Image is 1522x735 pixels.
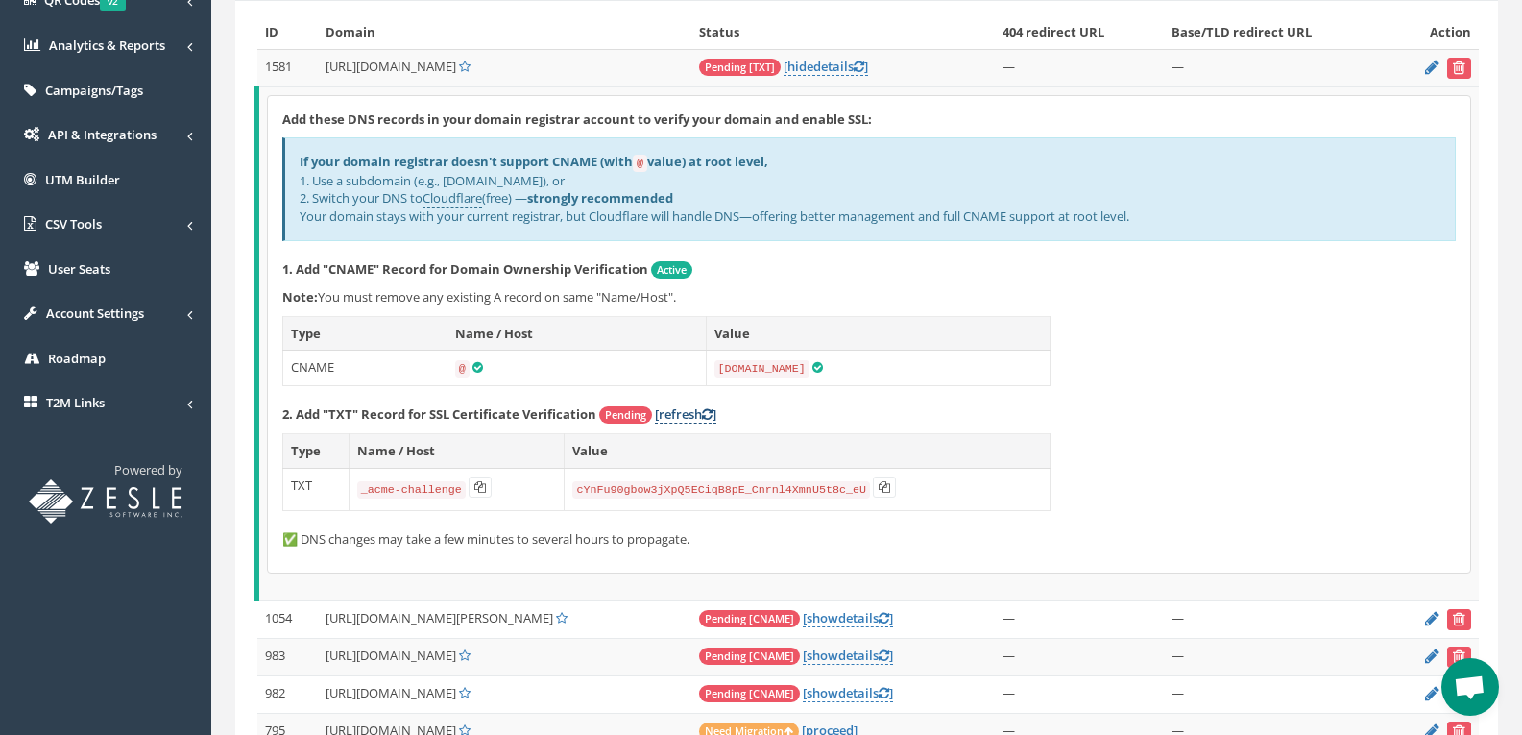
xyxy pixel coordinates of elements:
span: [URL][DOMAIN_NAME][PERSON_NAME] [326,609,553,626]
td: — [995,49,1165,86]
a: Set Default [459,684,471,701]
span: show [807,684,838,701]
span: Roadmap [48,350,106,367]
p: You must remove any existing A record on same "Name/Host". [282,288,1456,306]
td: TXT [283,469,350,511]
span: show [807,647,838,664]
td: 1581 [257,49,319,86]
td: — [995,600,1165,638]
a: [hidedetails] [784,58,868,76]
th: Name / Host [349,434,565,469]
span: Active [651,261,692,279]
a: Cloudflare [423,189,482,208]
img: T2M URL Shortener powered by Zesle Software Inc. [29,479,182,524]
th: Type [283,434,350,469]
td: — [1164,675,1389,713]
th: ID [257,15,319,49]
code: _acme-challenge [357,481,466,499]
a: Set Default [459,58,471,75]
span: Pending [CNAME] [699,685,800,702]
strong: 1. Add "CNAME" Record for Domain Ownership Verification [282,260,648,278]
code: @ [455,360,470,378]
a: [showdetails] [803,684,893,702]
strong: 2. Add "TXT" Record for SSL Certificate Verification [282,405,596,423]
th: Value [565,434,1051,469]
span: show [807,609,838,626]
th: Domain [318,15,690,49]
b: Note: [282,288,318,306]
a: Set Default [459,647,471,664]
p: ✅ DNS changes may take a few minutes to several hours to propagate. [282,530,1456,549]
th: Action [1389,15,1479,49]
span: T2M Links [46,394,105,411]
th: Base/TLD redirect URL [1164,15,1389,49]
th: Name / Host [447,316,706,351]
th: Type [283,316,447,351]
span: CSV Tools [45,215,102,233]
span: User Seats [48,260,110,278]
strong: Add these DNS records in your domain registrar account to verify your domain and enable SSL: [282,110,872,128]
a: Set Default [556,609,568,626]
span: [URL][DOMAIN_NAME] [326,58,456,75]
th: Value [706,316,1050,351]
code: cYnFu90gbow3jXpQ5ECiqB8pE_Cnrnl4XmnU5t8c_eU [572,481,870,499]
b: strongly recommended [527,189,673,207]
td: 1054 [257,600,319,638]
td: — [995,675,1165,713]
a: Open chat [1441,658,1499,716]
span: UTM Builder [45,171,120,188]
td: 983 [257,638,319,675]
span: Pending [599,406,652,424]
td: — [995,638,1165,675]
span: Pending [TXT] [699,59,781,76]
span: Account Settings [46,305,144,322]
code: @ [633,155,647,172]
span: [URL][DOMAIN_NAME] [326,647,456,664]
a: [refresh] [655,405,716,424]
th: Status [691,15,995,49]
td: — [1164,638,1389,675]
span: [URL][DOMAIN_NAME] [326,684,456,701]
code: [DOMAIN_NAME] [714,360,809,378]
a: [showdetails] [803,647,893,665]
span: Pending [CNAME] [699,610,800,627]
td: CNAME [283,351,447,386]
span: Analytics & Reports [49,37,165,54]
a: [showdetails] [803,609,893,627]
span: hide [787,58,813,75]
span: Campaigns/Tags [45,82,143,99]
span: Powered by [114,461,182,478]
div: 1. Use a subdomain (e.g., [DOMAIN_NAME]), or 2. Switch your DNS to (free) — Your domain stays wit... [282,137,1456,240]
td: — [1164,600,1389,638]
th: 404 redirect URL [995,15,1165,49]
span: API & Integrations [48,126,157,143]
b: If your domain registrar doesn't support CNAME (with value) at root level, [300,153,768,170]
span: Pending [CNAME] [699,648,800,665]
td: 982 [257,675,319,713]
td: — [1164,49,1389,86]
